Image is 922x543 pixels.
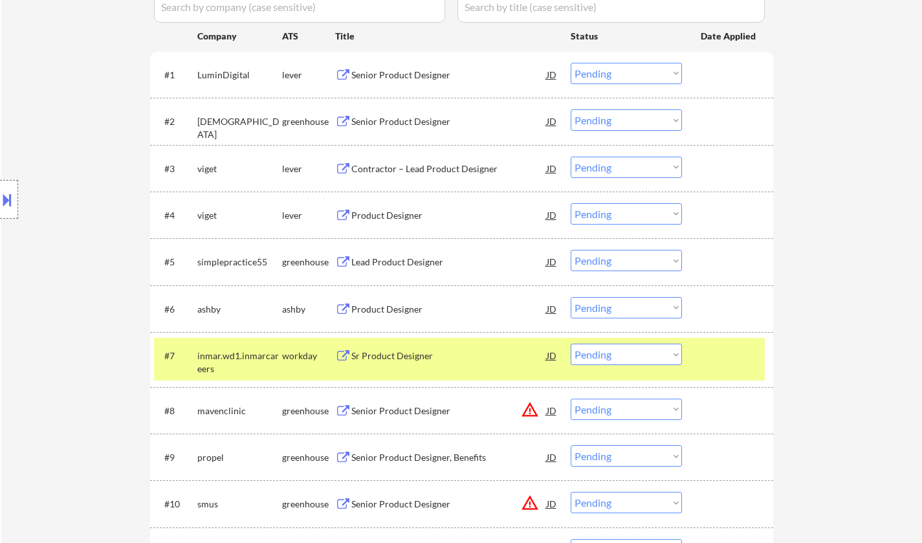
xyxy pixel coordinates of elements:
[282,303,335,316] div: ashby
[164,498,187,511] div: #10
[282,209,335,222] div: lever
[545,109,558,133] div: JD
[351,498,547,511] div: Senior Product Designer
[197,115,282,140] div: [DEMOGRAPHIC_DATA]
[545,157,558,180] div: JD
[545,297,558,320] div: JD
[545,492,558,515] div: JD
[351,162,547,175] div: Contractor – Lead Product Designer
[545,445,558,469] div: JD
[197,303,282,316] div: ashby
[351,115,547,128] div: Senior Product Designer
[197,404,282,417] div: mavenclinic
[282,256,335,269] div: greenhouse
[351,209,547,222] div: Product Designer
[701,30,758,43] div: Date Applied
[351,69,547,82] div: Senior Product Designer
[545,63,558,86] div: JD
[545,203,558,227] div: JD
[351,303,547,316] div: Product Designer
[197,162,282,175] div: viget
[521,401,539,419] button: warning_amber
[197,30,282,43] div: Company
[351,349,547,362] div: Sr Product Designer
[545,250,558,273] div: JD
[351,256,547,269] div: Lead Product Designer
[282,498,335,511] div: greenhouse
[351,404,547,417] div: Senior Product Designer
[197,209,282,222] div: viget
[282,404,335,417] div: greenhouse
[282,115,335,128] div: greenhouse
[545,399,558,422] div: JD
[351,451,547,464] div: Senior Product Designer, Benefits
[521,494,539,512] button: warning_amber
[282,451,335,464] div: greenhouse
[335,30,558,43] div: Title
[545,344,558,367] div: JD
[197,256,282,269] div: simplepractice55
[282,349,335,362] div: workday
[197,69,282,82] div: LuminDigital
[164,349,187,362] div: #7
[164,404,187,417] div: #8
[197,498,282,511] div: smus
[197,451,282,464] div: propel
[282,162,335,175] div: lever
[282,69,335,82] div: lever
[164,451,187,464] div: #9
[197,349,282,375] div: inmar.wd1.inmarcareers
[164,69,187,82] div: #1
[282,30,335,43] div: ATS
[571,24,682,47] div: Status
